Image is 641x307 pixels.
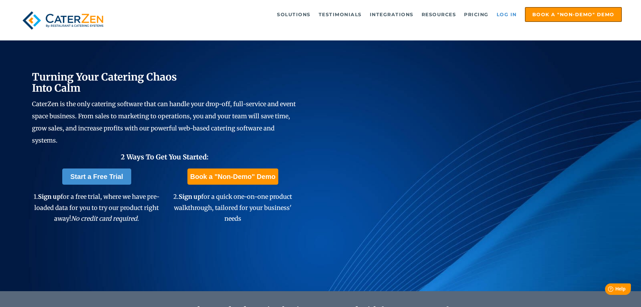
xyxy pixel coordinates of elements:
[493,8,520,21] a: Log in
[32,100,296,144] span: CaterZen is the only catering software that can handle your drop-off, full-service and event spac...
[38,193,61,201] span: Sign up
[62,168,131,185] a: Start a Free Trial
[274,8,314,21] a: Solutions
[19,7,107,34] img: caterzen
[71,215,139,222] em: No credit card required.
[187,168,278,185] a: Book a "Non-Demo" Demo
[173,193,292,222] span: 2. for a quick one-on-one product walkthrough, tailored for your business' needs
[418,8,460,21] a: Resources
[581,281,634,300] iframe: Help widget launcher
[122,7,622,22] div: Navigation Menu
[179,193,201,201] span: Sign up
[525,7,622,22] a: Book a "Non-Demo" Demo
[121,153,209,161] span: 2 Ways To Get You Started:
[34,193,159,222] span: 1. for a free trial, where we have pre-loaded data for you to try our product right away!
[315,8,365,21] a: Testimonials
[366,8,417,21] a: Integrations
[461,8,492,21] a: Pricing
[32,70,177,94] span: Turning Your Catering Chaos Into Calm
